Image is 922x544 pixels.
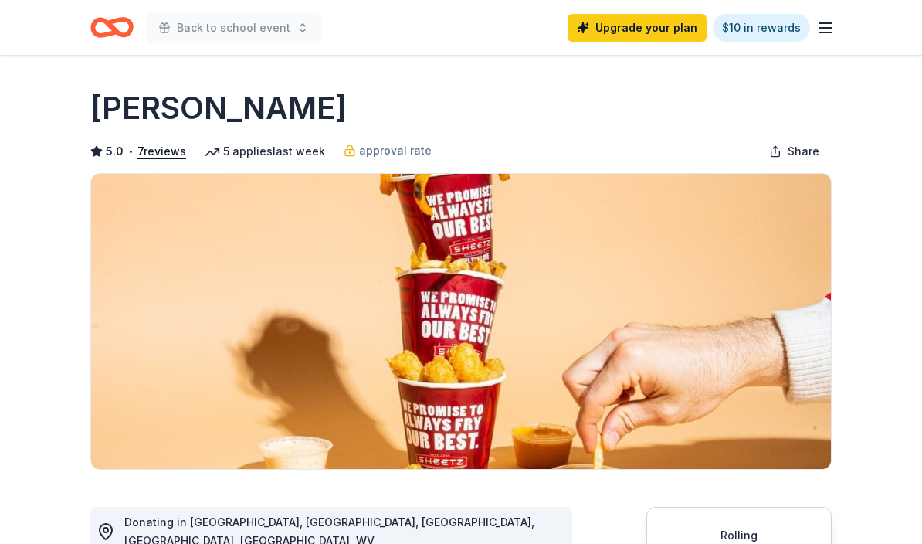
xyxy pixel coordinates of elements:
span: Back to school event [177,19,290,37]
h1: [PERSON_NAME] [90,87,347,130]
span: approval rate [359,141,432,160]
img: Image for Sheetz [91,174,831,469]
button: 7reviews [137,142,186,161]
button: Back to school event [146,12,321,43]
a: $10 in rewards [713,14,810,42]
a: approval rate [344,141,432,160]
span: 5.0 [106,142,124,161]
span: Share [788,142,819,161]
a: Home [90,9,134,46]
button: Share [757,136,832,167]
div: 5 applies last week [205,142,325,161]
span: • [128,145,134,158]
a: Upgrade your plan [568,14,707,42]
